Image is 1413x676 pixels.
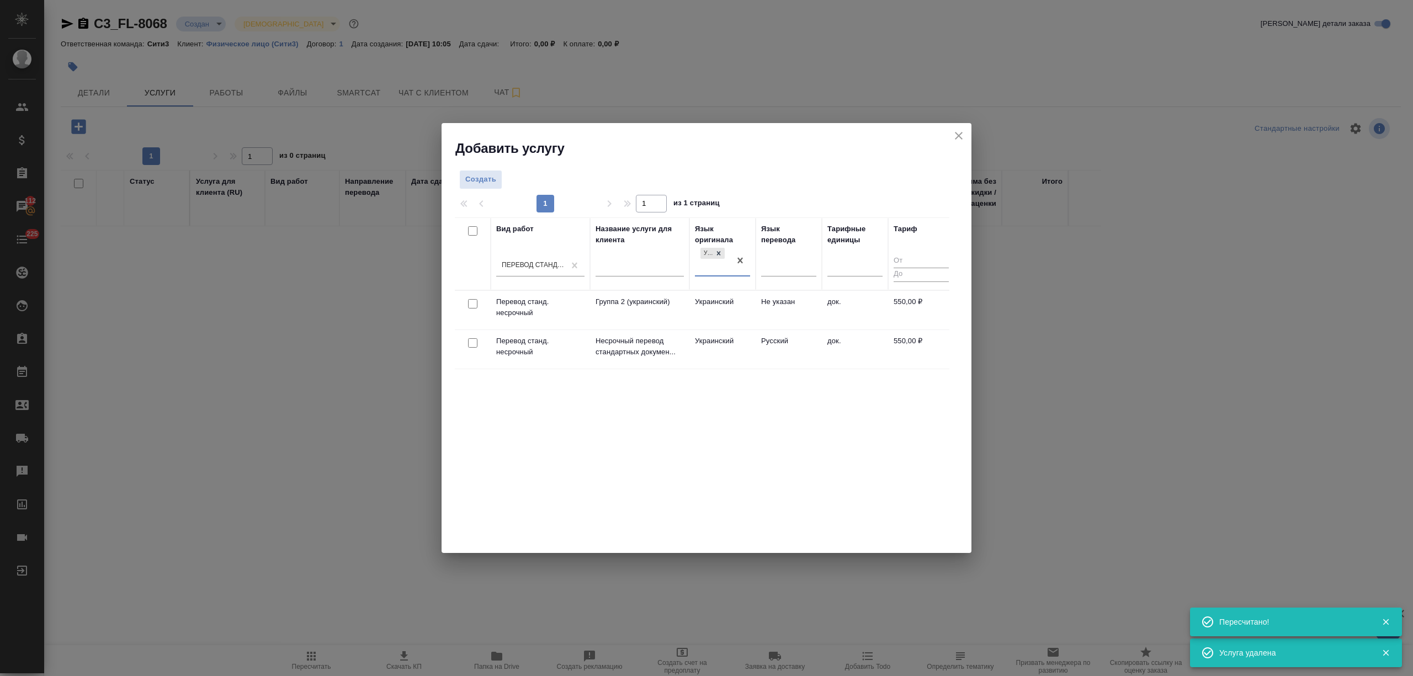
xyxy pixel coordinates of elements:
[894,223,917,235] div: Тариф
[496,336,585,358] p: Перевод станд. несрочный
[502,260,566,270] div: Перевод станд. несрочный
[496,296,585,318] p: Перевод станд. несрочный
[465,173,496,186] span: Создать
[455,140,971,157] h2: Добавить услугу
[888,291,954,329] td: 550,00 ₽
[596,296,684,307] p: Группа 2 (украинский)
[596,223,684,246] div: Название услуги для клиента
[459,170,502,189] button: Создать
[822,330,888,369] td: док.
[1374,617,1397,627] button: Закрыть
[1219,647,1365,658] div: Услуга удалена
[699,247,726,260] div: Украинский
[689,330,756,369] td: Украинский
[888,330,954,369] td: 550,00 ₽
[695,223,750,246] div: Язык оригинала
[673,196,720,212] span: из 1 страниц
[596,336,684,358] p: Несрочный перевод стандартных докумен...
[822,291,888,329] td: док.
[894,268,949,281] input: До
[1374,648,1397,658] button: Закрыть
[700,248,713,259] div: Украинский
[1219,616,1365,627] div: Пересчитано!
[756,330,822,369] td: Русский
[894,254,949,268] input: От
[496,223,534,235] div: Вид работ
[827,223,883,246] div: Тарифные единицы
[950,127,967,144] button: close
[689,291,756,329] td: Украинский
[756,291,822,329] td: Не указан
[761,223,816,246] div: Язык перевода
